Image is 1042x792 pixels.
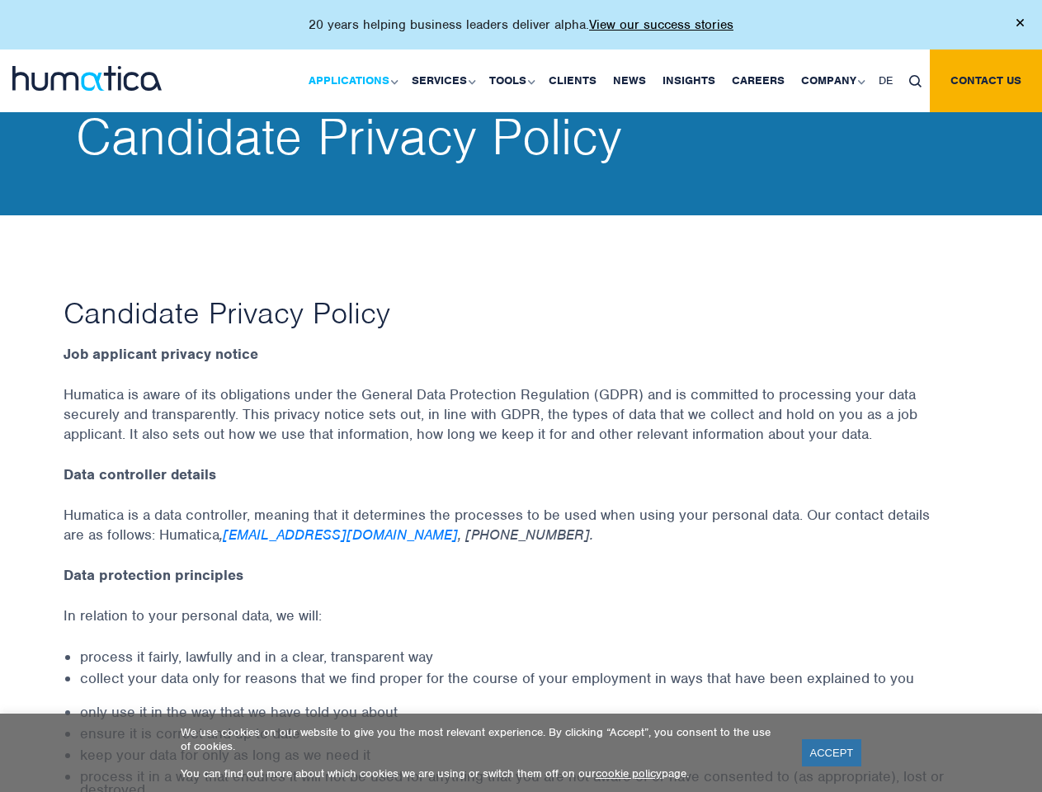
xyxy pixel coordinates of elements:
[724,49,793,112] a: Careers
[793,49,870,112] a: Company
[930,49,1042,112] a: Contact us
[909,75,922,87] img: search_icon
[219,526,223,544] em: ,
[802,739,862,766] a: ACCEPT
[76,112,992,162] h2: Candidate Privacy Policy
[458,526,593,544] em: , [PHONE_NUMBER].
[540,49,605,112] a: Clients
[64,384,979,464] p: Humatica is aware of its obligations under the General Data Protection Regulation (GDPR) and is c...
[12,66,162,91] img: logo
[481,49,540,112] a: Tools
[403,49,481,112] a: Services
[309,16,733,33] p: 20 years helping business leaders deliver alpha.
[223,526,458,544] a: [EMAIL_ADDRESS][DOMAIN_NAME]
[870,49,901,112] a: DE
[589,16,733,33] a: View our success stories
[879,73,893,87] span: DE
[64,345,258,363] strong: Job applicant privacy notice
[64,465,216,483] strong: Data controller details
[64,505,979,565] p: Humatica is a data controller, meaning that it determines the processes to be used when using you...
[654,49,724,112] a: Insights
[181,725,781,753] p: We use cookies on our website to give you the most relevant experience. By clicking “Accept”, you...
[64,294,979,332] h1: Candidate Privacy Policy
[64,566,243,584] strong: Data protection principles
[80,672,979,685] li: collect your data only for reasons that we find proper for the course of your employment in ways ...
[596,766,662,780] a: cookie policy
[605,49,654,112] a: News
[64,606,979,646] p: In relation to your personal data, we will:
[300,49,403,112] a: Applications
[181,766,781,780] p: You can find out more about which cookies we are using or switch them off on our page.
[80,650,979,663] li: process it fairly, lawfully and in a clear, transparent way
[80,705,979,719] li: only use it in the way that we have told you about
